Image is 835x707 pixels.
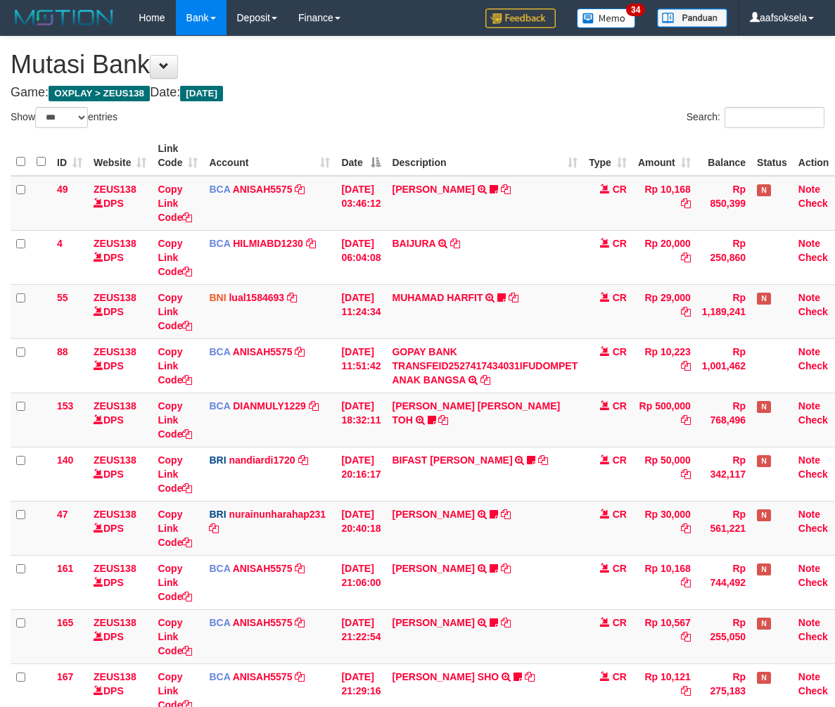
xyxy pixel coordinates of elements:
td: Rp 850,399 [696,176,751,231]
th: Account: activate to sort column ascending [203,136,336,176]
span: Has Note [757,293,771,305]
a: Copy Rp 10,121 to clipboard [681,685,691,696]
a: Copy ANISAH5575 to clipboard [295,617,305,628]
span: BCA [209,617,230,628]
a: Copy MUHAMAD HARFIT to clipboard [509,292,518,303]
input: Search: [725,107,824,128]
td: [DATE] 20:40:18 [336,501,386,555]
a: Copy GOPAY BANK TRANSFEID2527417434031IFUDOMPET ANAK BANGSA to clipboard [480,374,490,386]
th: Date: activate to sort column descending [336,136,386,176]
td: DPS [88,555,152,609]
span: 34 [626,4,645,16]
a: Note [798,509,820,520]
a: MUHAMAD HARFIT [392,292,483,303]
td: [DATE] 03:46:12 [336,176,386,231]
td: Rp 10,168 [632,555,696,609]
a: ZEUS138 [94,400,136,412]
span: Has Note [757,509,771,521]
span: 153 [57,400,73,412]
a: Check [798,360,828,371]
span: 161 [57,563,73,574]
span: BCA [209,400,230,412]
th: Status [751,136,793,176]
a: ZEUS138 [94,617,136,628]
th: Amount: activate to sort column ascending [632,136,696,176]
a: Check [798,306,828,317]
a: Check [798,414,828,426]
td: Rp 10,223 [632,338,696,393]
a: Copy nurainunharahap231 to clipboard [209,523,219,534]
a: Check [798,577,828,588]
a: ZEUS138 [94,184,136,195]
a: Copy HANRI ATMAWA to clipboard [501,563,511,574]
a: BIFAST [PERSON_NAME] [392,454,512,466]
span: BRI [209,454,226,466]
a: nurainunharahap231 [229,509,326,520]
a: Check [798,685,828,696]
h4: Game: Date: [11,86,824,100]
span: Has Note [757,672,771,684]
a: Copy Rp 10,168 to clipboard [681,198,691,209]
a: BAIJURA [392,238,435,249]
span: CR [613,292,627,303]
td: Rp 744,492 [696,555,751,609]
td: Rp 342,117 [696,447,751,501]
a: ANISAH5575 [233,184,293,195]
a: Copy Rp 500,000 to clipboard [681,414,691,426]
span: Has Note [757,401,771,413]
a: [PERSON_NAME] [392,617,474,628]
td: Rp 30,000 [632,501,696,555]
a: [PERSON_NAME] [392,184,474,195]
a: Check [798,631,828,642]
a: ZEUS138 [94,238,136,249]
span: CR [613,346,627,357]
td: Rp 20,000 [632,230,696,284]
a: Copy CARINA OCTAVIA TOH to clipboard [438,414,448,426]
td: [DATE] 18:32:11 [336,393,386,447]
td: [DATE] 20:16:17 [336,447,386,501]
a: Copy INA PAUJANAH to clipboard [501,184,511,195]
a: Note [798,563,820,574]
td: Rp 561,221 [696,501,751,555]
label: Search: [687,107,824,128]
a: [PERSON_NAME] SHO [392,671,499,682]
img: Feedback.jpg [485,8,556,28]
a: ANISAH5575 [233,671,293,682]
a: Copy MUHAMMAD HIQNI SHO to clipboard [525,671,535,682]
span: Has Note [757,455,771,467]
th: Link Code: activate to sort column ascending [152,136,203,176]
a: Copy ANISAH5575 to clipboard [295,671,305,682]
a: Note [798,292,820,303]
a: Copy RISAL WAHYUDI to clipboard [501,509,511,520]
a: Note [798,184,820,195]
a: [PERSON_NAME] [PERSON_NAME] TOH [392,400,560,426]
td: DPS [88,501,152,555]
span: CR [613,238,627,249]
a: Note [798,238,820,249]
a: Copy Link Code [158,292,192,331]
span: Has Note [757,618,771,630]
a: nandiardi1720 [229,454,295,466]
a: ZEUS138 [94,563,136,574]
a: ANISAH5575 [233,346,293,357]
th: Website: activate to sort column ascending [88,136,152,176]
a: Check [798,252,828,263]
span: CR [613,184,627,195]
a: Note [798,671,820,682]
td: Rp 1,001,462 [696,338,751,393]
span: 165 [57,617,73,628]
label: Show entries [11,107,117,128]
span: Has Note [757,563,771,575]
a: Copy Link Code [158,346,192,386]
span: CR [613,617,627,628]
span: OXPLAY > ZEUS138 [49,86,150,101]
a: ANISAH5575 [233,563,293,574]
td: [DATE] 11:24:34 [336,284,386,338]
td: [DATE] 06:04:08 [336,230,386,284]
td: Rp 250,860 [696,230,751,284]
span: BCA [209,563,230,574]
a: Copy Rp 29,000 to clipboard [681,306,691,317]
a: Copy Rp 10,567 to clipboard [681,631,691,642]
span: BNI [209,292,226,303]
a: Copy Rp 20,000 to clipboard [681,252,691,263]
